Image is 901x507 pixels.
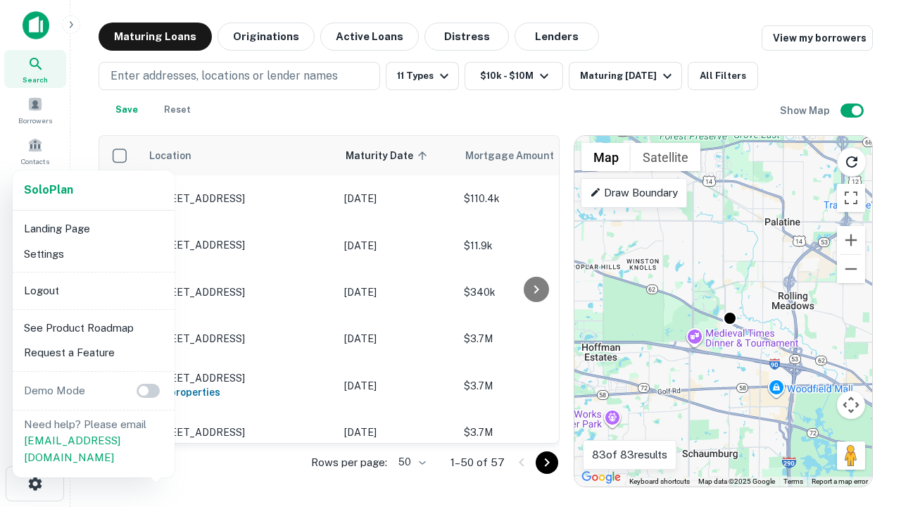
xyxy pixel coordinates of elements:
[18,382,91,399] p: Demo Mode
[24,434,120,463] a: [EMAIL_ADDRESS][DOMAIN_NAME]
[24,182,73,199] a: SoloPlan
[831,349,901,417] iframe: Chat Widget
[18,340,169,365] li: Request a Feature
[18,315,169,341] li: See Product Roadmap
[24,416,163,466] p: Need help? Please email
[24,183,73,196] strong: Solo Plan
[18,278,169,303] li: Logout
[18,216,169,242] li: Landing Page
[18,242,169,267] li: Settings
